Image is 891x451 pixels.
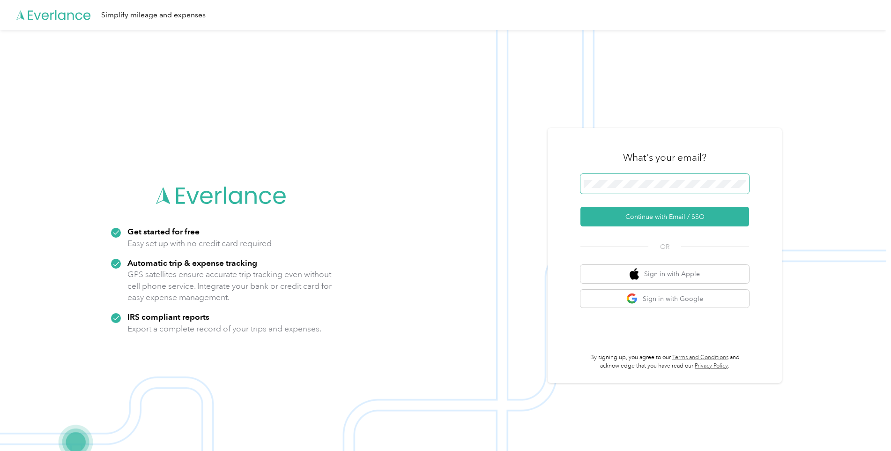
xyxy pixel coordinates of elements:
[580,353,749,370] p: By signing up, you agree to our and acknowledge that you have read our .
[648,242,681,252] span: OR
[101,9,206,21] div: Simplify mileage and expenses
[695,362,728,369] a: Privacy Policy
[127,312,209,322] strong: IRS compliant reports
[127,258,257,268] strong: Automatic trip & expense tracking
[623,151,706,164] h3: What's your email?
[626,293,638,305] img: google logo
[127,226,200,236] strong: Get started for free
[127,238,272,249] p: Easy set up with no credit card required
[672,354,728,361] a: Terms and Conditions
[580,207,749,226] button: Continue with Email / SSO
[580,290,749,308] button: google logoSign in with Google
[580,265,749,283] button: apple logoSign in with Apple
[127,269,332,303] p: GPS satellites ensure accurate trip tracking even without cell phone service. Integrate your bank...
[127,323,321,335] p: Export a complete record of your trips and expenses.
[630,268,639,280] img: apple logo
